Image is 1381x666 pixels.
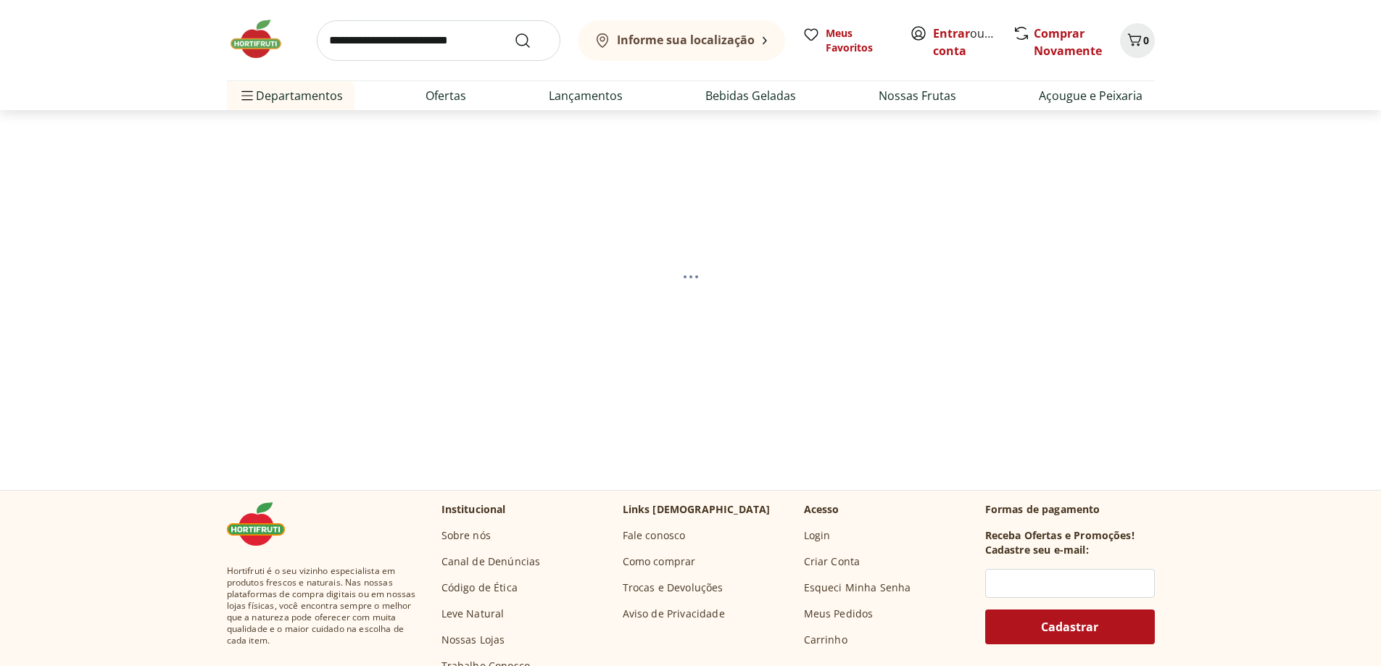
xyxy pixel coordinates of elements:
[623,607,725,621] a: Aviso de Privacidade
[623,528,686,543] a: Fale conosco
[803,26,892,55] a: Meus Favoritos
[1120,23,1155,58] button: Carrinho
[804,554,860,569] a: Criar Conta
[1039,87,1142,104] a: Açougue e Peixaria
[804,607,874,621] a: Meus Pedidos
[1034,25,1102,59] a: Comprar Novamente
[804,580,911,595] a: Esqueci Minha Senha
[426,87,466,104] a: Ofertas
[985,528,1135,543] h3: Receba Ofertas e Promoções!
[441,528,491,543] a: Sobre nós
[933,25,1013,59] a: Criar conta
[933,25,970,41] a: Entrar
[317,20,560,61] input: search
[227,502,299,546] img: Hortifruti
[623,554,696,569] a: Como comprar
[985,609,1155,644] button: Cadastrar
[933,25,998,59] span: ou
[239,78,343,113] span: Departamentos
[239,78,256,113] button: Menu
[549,87,623,104] a: Lançamentos
[623,580,723,595] a: Trocas e Devoluções
[514,32,549,49] button: Submit Search
[441,554,541,569] a: Canal de Denúncias
[441,502,506,517] p: Institucional
[1143,33,1149,47] span: 0
[985,543,1089,557] h3: Cadastre seu e-mail:
[705,87,796,104] a: Bebidas Geladas
[617,32,755,48] b: Informe sua localização
[804,633,847,647] a: Carrinho
[879,87,956,104] a: Nossas Frutas
[441,607,505,621] a: Leve Natural
[441,633,505,647] a: Nossas Lojas
[578,20,785,61] button: Informe sua localização
[623,502,771,517] p: Links [DEMOGRAPHIC_DATA]
[804,502,839,517] p: Acesso
[227,17,299,61] img: Hortifruti
[441,580,518,595] a: Código de Ética
[1041,621,1098,633] span: Cadastrar
[826,26,892,55] span: Meus Favoritos
[227,565,418,646] span: Hortifruti é o seu vizinho especialista em produtos frescos e naturais. Nas nossas plataformas de...
[985,502,1155,517] p: Formas de pagamento
[804,528,831,543] a: Login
